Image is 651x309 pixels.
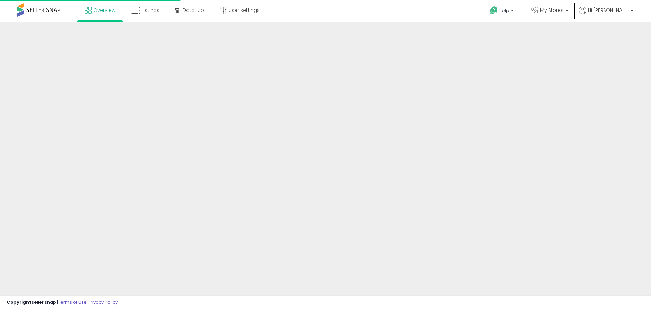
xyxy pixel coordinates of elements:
[142,7,159,14] span: Listings
[88,299,118,305] a: Privacy Policy
[500,8,509,14] span: Help
[7,299,32,305] strong: Copyright
[588,7,629,14] span: Hi [PERSON_NAME]
[93,7,115,14] span: Overview
[183,7,204,14] span: DataHub
[485,1,520,22] a: Help
[490,6,498,15] i: Get Help
[58,299,87,305] a: Terms of Use
[540,7,564,14] span: My Stores
[579,7,633,22] a: Hi [PERSON_NAME]
[7,299,118,306] div: seller snap | |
